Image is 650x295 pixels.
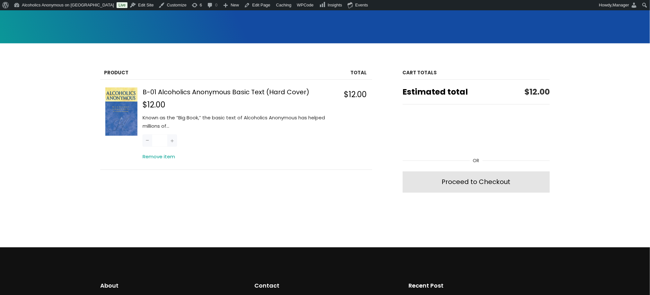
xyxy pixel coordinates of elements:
[143,134,152,147] button: Reduce quantity of B-01 Alcoholics Anonymous Basic Text (Hard Cover)
[100,281,242,290] h2: About
[167,134,177,147] button: Increase quantity of B-01 Alcoholics Anonymous Basic Text (Hard Cover)
[344,89,367,100] span: $12.00
[152,134,167,147] input: Quantity of B-01 Alcoholics Anonymous Basic Text (Hard Cover) in your cart.
[117,2,127,8] a: Live
[524,86,550,97] span: $12.00
[442,176,511,188] div: Proceed to Checkout
[403,115,549,130] iframe: PayPal-paypal
[105,88,137,136] img: B-01 Alcoholics Anonymous Basic Text (Hard Cover)
[143,114,335,131] p: Known as the “Big Book,” the basic text of Alcoholics Anonymous has helped millions of…
[328,3,342,7] span: Insights
[104,69,128,76] span: Product
[143,99,165,110] span: $12.00
[403,157,550,164] div: Or
[254,281,396,290] h2: Contact
[403,66,550,79] h2: Cart totals
[143,88,309,97] a: B-01 Alcoholics Anonymous Basic Text (Hard Cover)
[403,171,550,193] a: Proceed to Checkout
[613,3,629,7] span: Manager
[408,281,550,290] h2: Recent Post
[403,85,524,99] span: Estimated total
[143,152,175,161] button: Remove B-01 Alcoholics Anonymous Basic Text (Hard Cover) from cart
[403,134,549,150] iframe: PayPal-venmo
[351,69,367,76] span: Total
